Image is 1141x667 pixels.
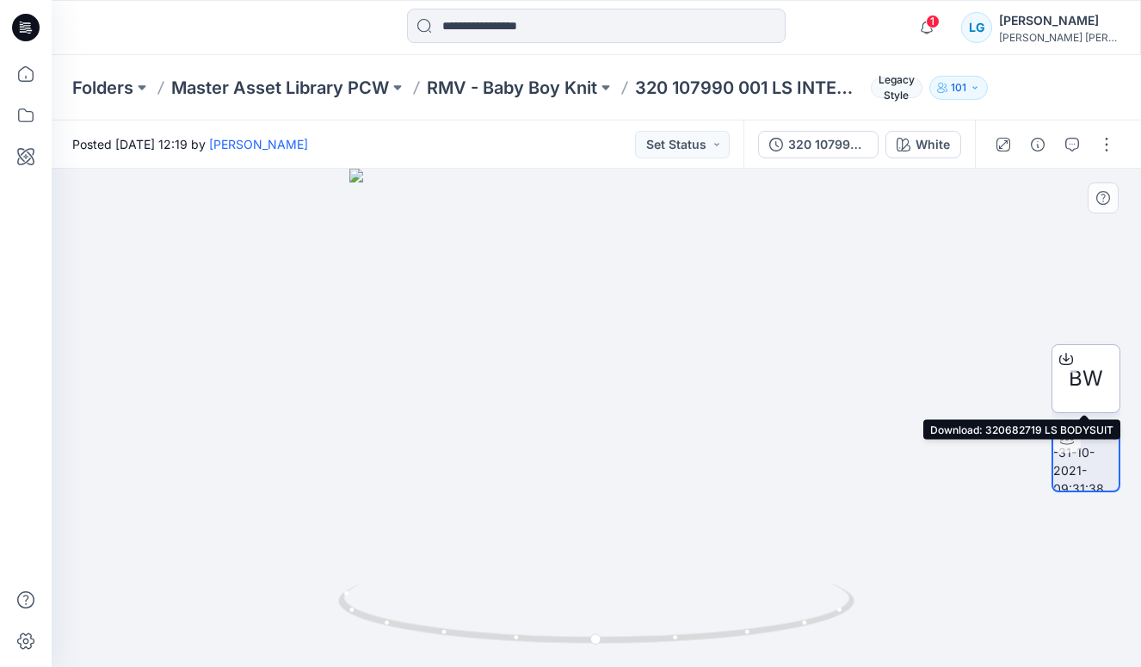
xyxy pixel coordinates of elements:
[871,77,922,98] span: Legacy Style
[635,76,864,100] p: 320 107990 001 LS INTERLOCK ENVELOPE NECK BODYSUIT
[209,137,308,151] a: [PERSON_NAME]
[929,76,988,100] button: 101
[788,135,867,154] div: 320 107990 001 LS INTERLOCK ENVELOPE NECK BODYSUIT
[999,10,1119,31] div: [PERSON_NAME]
[916,135,950,154] div: White
[864,76,922,100] button: Legacy Style
[999,31,1119,44] div: [PERSON_NAME] [PERSON_NAME]
[72,135,308,153] span: Posted [DATE] 12:19 by
[926,15,940,28] span: 1
[1069,363,1103,394] span: BW
[951,78,966,97] p: 101
[1024,131,1052,158] button: Details
[427,76,597,100] a: RMV - Baby Boy Knit
[758,131,879,158] button: 320 107990 001 LS INTERLOCK ENVELOPE NECK BODYSUIT
[1053,425,1119,491] img: turntable-31-10-2021-09:31:38
[171,76,389,100] a: Master Asset Library PCW
[72,76,133,100] a: Folders
[961,12,992,43] div: LG
[885,131,961,158] button: White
